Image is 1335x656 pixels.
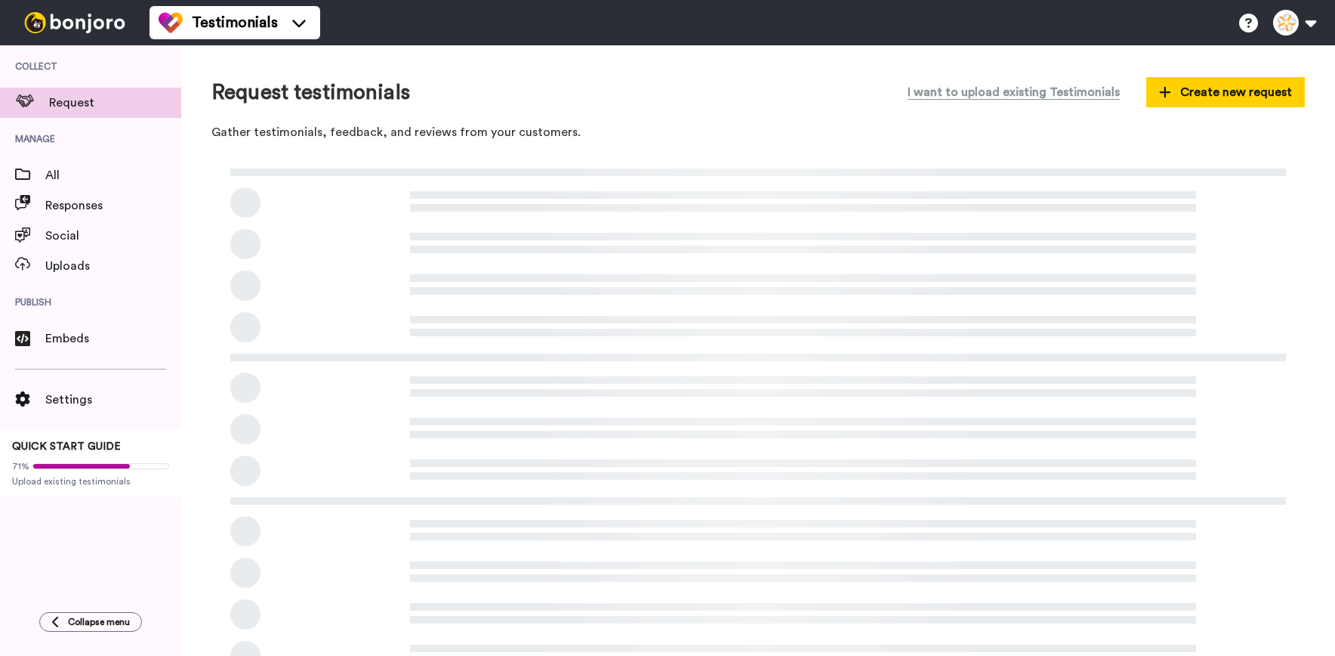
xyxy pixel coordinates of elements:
[12,475,169,487] span: Upload existing testimonials
[211,124,1305,141] p: Gather testimonials, feedback, and reviews from your customers.
[896,76,1131,109] button: I want to upload existing Testimonials
[49,94,181,112] span: Request
[18,12,131,33] img: bj-logo-header-white.svg
[68,616,130,628] span: Collapse menu
[45,227,181,245] span: Social
[159,11,183,35] img: tm-color.svg
[45,330,181,348] span: Embeds
[1146,77,1305,107] button: Create new request
[1159,83,1292,101] span: Create new request
[45,257,181,275] span: Uploads
[45,391,181,409] span: Settings
[908,83,1120,101] span: I want to upload existing Testimonials
[12,441,121,452] span: QUICK START GUIDE
[12,460,29,472] span: 71%
[211,81,410,104] h1: Request testimonials
[39,612,142,632] button: Collapse menu
[45,166,181,184] span: All
[192,12,278,33] span: Testimonials
[45,196,181,215] span: Responses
